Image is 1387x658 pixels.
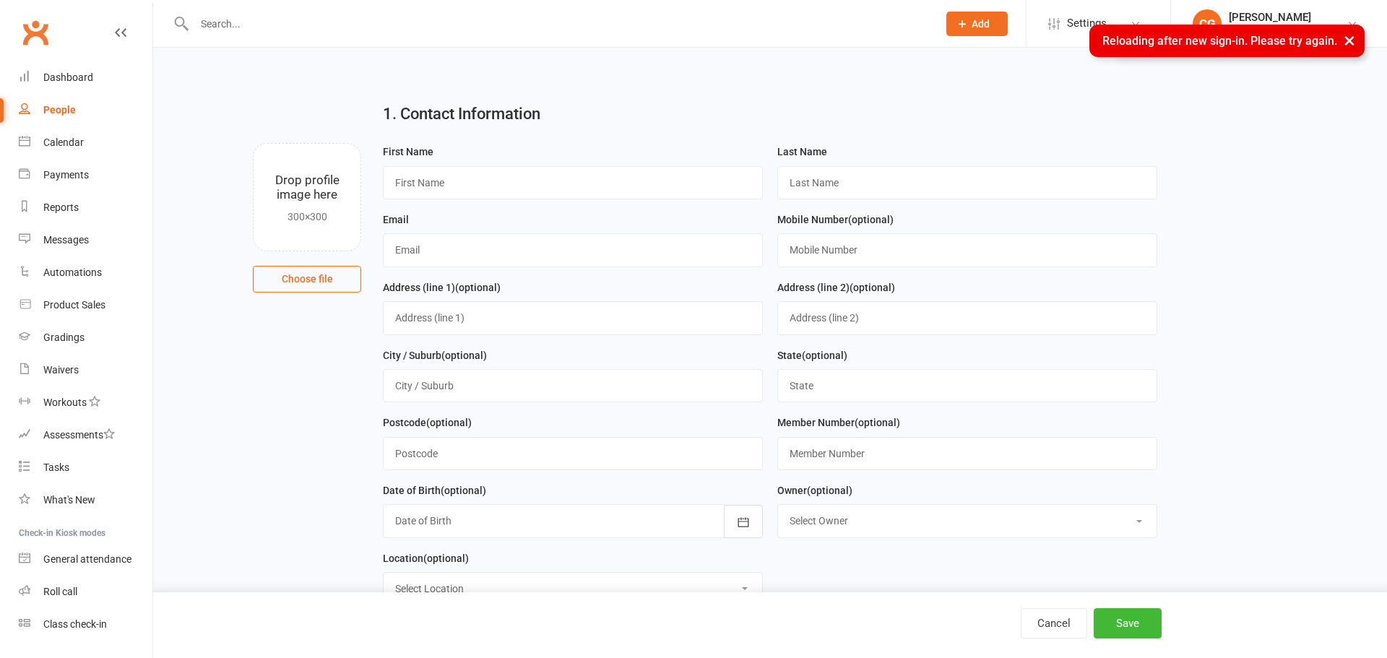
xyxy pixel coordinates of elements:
[43,169,89,181] div: Payments
[383,280,501,295] label: Address (line 1)
[972,18,990,30] span: Add
[19,321,152,354] a: Gradings
[383,301,763,334] input: Address (line 1)
[1336,25,1362,56] button: ×
[43,202,79,213] div: Reports
[383,415,472,430] label: Postcode
[802,350,847,361] spang: (optional)
[383,347,487,363] label: City / Suburb
[19,543,152,576] a: General attendance kiosk mode
[43,397,87,408] div: Workouts
[1229,11,1311,24] div: [PERSON_NAME]
[43,494,95,506] div: What's New
[777,437,1157,470] input: Member Number
[807,485,852,496] spang: (optional)
[43,618,107,630] div: Class check-in
[423,553,469,564] spang: (optional)
[1089,25,1365,57] div: Reloading after new sign-in. Please try again.
[19,576,152,608] a: Roll call
[777,482,852,498] label: Owner
[19,224,152,256] a: Messages
[19,608,152,641] a: Class kiosk mode
[43,104,76,116] div: People
[777,233,1157,267] input: Mobile Number
[19,159,152,191] a: Payments
[43,586,77,597] div: Roll call
[383,437,763,470] input: Postcode
[19,191,152,224] a: Reports
[777,280,895,295] label: Address (line 2)
[19,289,152,321] a: Product Sales
[43,137,84,148] div: Calendar
[1094,608,1162,638] button: Save
[19,484,152,516] a: What's New
[19,126,152,159] a: Calendar
[777,166,1157,199] input: Last Name
[19,451,152,484] a: Tasks
[1021,608,1087,638] button: Cancel
[441,350,487,361] spang: (optional)
[848,214,894,225] spang: (optional)
[1067,7,1107,40] span: Settings
[43,462,69,473] div: Tasks
[253,266,361,292] button: Choose file
[777,212,894,228] label: Mobile Number
[777,347,847,363] label: State
[383,105,1157,123] h2: 1. Contact Information
[19,61,152,94] a: Dashboard
[383,166,763,199] input: First Name
[43,364,79,376] div: Waivers
[777,144,827,160] label: Last Name
[19,419,152,451] a: Assessments
[19,386,152,419] a: Workouts
[383,482,486,498] label: Date of Birth
[17,14,53,51] a: Clubworx
[455,282,501,293] spang: (optional)
[383,144,433,160] label: First Name
[850,282,895,293] spang: (optional)
[1229,24,1311,37] div: Boars Martial Arts
[43,332,85,343] div: Gradings
[19,256,152,289] a: Automations
[383,233,763,267] input: Email
[1193,9,1222,38] div: CG
[43,72,93,83] div: Dashboard
[19,94,152,126] a: People
[946,12,1008,36] button: Add
[190,14,928,34] input: Search...
[426,417,472,428] spang: (optional)
[19,354,152,386] a: Waivers
[777,301,1157,334] input: Address (line 2)
[43,553,131,565] div: General attendance
[383,369,763,402] input: City / Suburb
[383,212,409,228] label: Email
[777,369,1157,402] input: State
[383,550,469,566] label: Location
[43,267,102,278] div: Automations
[43,429,115,441] div: Assessments
[777,415,900,430] label: Member Number
[43,299,105,311] div: Product Sales
[43,234,89,246] div: Messages
[855,417,900,428] spang: (optional)
[441,485,486,496] spang: (optional)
